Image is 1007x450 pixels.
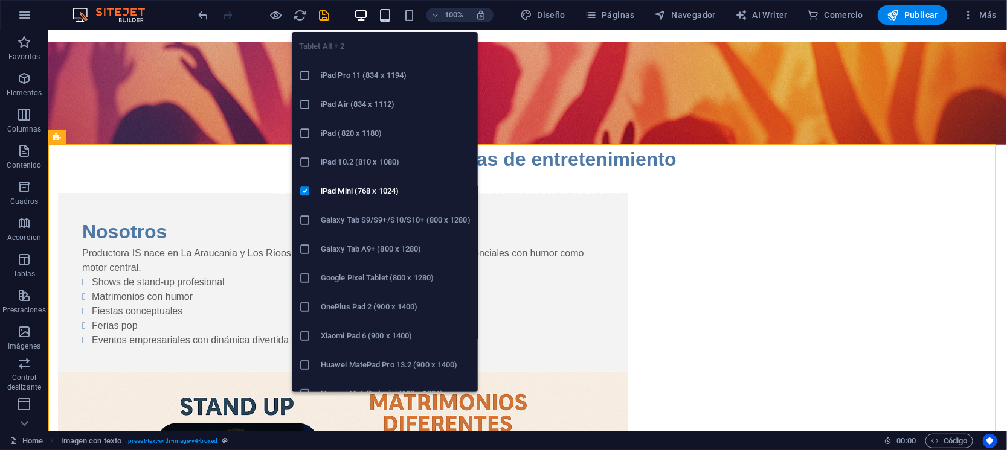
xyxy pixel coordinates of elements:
a: Haz clic para cancelar la selección y doble clic para abrir páginas [10,434,43,448]
p: Contenido [7,160,41,170]
span: Código [931,434,968,448]
button: save [317,8,332,22]
p: Prestaciones [2,305,45,315]
span: AI Writer [735,9,788,21]
button: Haz clic para salir del modo de previsualización y seguir editando [269,8,283,22]
button: Diseño [515,5,570,25]
span: 00 00 [897,434,916,448]
h6: OnePlus Pad 2 (900 x 1400) [321,300,471,314]
h6: Galaxy Tab A9+ (800 x 1280) [321,242,471,256]
p: Tablas [13,269,36,279]
img: Editor Logo [69,8,160,22]
h6: Tiempo de la sesión [884,434,916,448]
span: Páginas [585,9,635,21]
button: Páginas [580,5,640,25]
span: Publicar [887,9,939,21]
button: reload [293,8,307,22]
h6: Galaxy Tab S9/S9+/S10/S10+ (800 x 1280) [321,213,471,227]
button: Comercio [802,5,868,25]
button: Navegador [649,5,721,25]
button: Código [925,434,973,448]
p: Favoritos [8,52,40,62]
h6: iPad Pro 11 (834 x 1194) [321,68,471,83]
p: Columnas [7,124,42,134]
p: Cuadros [10,197,39,206]
span: : [906,436,907,445]
button: Publicar [878,5,948,25]
h6: iPad Mini (768 x 1024) [321,184,471,198]
i: Deshacer: Cambiar alineación de la imagen (Ctrl+Z) [197,8,211,22]
span: Comercio [807,9,863,21]
p: Elementos [7,88,42,98]
h6: iPad 10.2 (810 x 1080) [321,155,471,170]
h6: iPad (820 x 1180) [321,126,471,141]
i: Este elemento es un preajuste personalizable [222,437,228,444]
h6: Xiaomi Pad 6 (900 x 1400) [321,329,471,343]
p: Accordion [7,233,41,242]
h6: Huawei MatePad mini (600 x 1024) [321,387,471,401]
span: . preset-text-with-image-v4-boxed [126,434,217,448]
p: Imágenes [8,341,40,351]
p: Encabezado [4,414,45,423]
h6: Huawei MatePad Pro 13.2 (900 x 1400) [321,358,471,372]
button: Más [957,5,1002,25]
span: Más [962,9,997,21]
h6: iPad Air (834 x 1112) [321,97,471,112]
button: undo [196,8,211,22]
button: 100% [426,8,469,22]
span: Navegador [654,9,716,21]
h6: 100% [445,8,464,22]
nav: breadcrumb [61,434,228,448]
button: AI Writer [730,5,793,25]
span: Diseño [520,9,565,21]
button: Usercentrics [983,434,997,448]
h6: Google Pixel Tablet (800 x 1280) [321,271,471,285]
span: Haz clic para seleccionar y doble clic para editar [61,434,122,448]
